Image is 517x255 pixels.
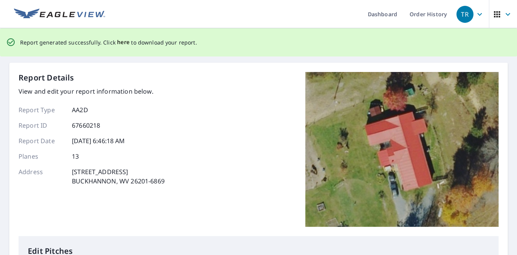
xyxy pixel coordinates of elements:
[72,105,88,115] p: AA2D
[456,6,473,23] div: TR
[19,121,65,130] p: Report ID
[72,152,79,161] p: 13
[20,38,197,47] p: Report generated successfully. Click to download your report.
[72,121,100,130] p: 67660218
[19,167,65,186] p: Address
[117,38,130,47] button: here
[19,72,74,84] p: Report Details
[19,87,165,96] p: View and edit your report information below.
[72,167,165,186] p: [STREET_ADDRESS] BUCKHANNON, WV 26201-6869
[14,9,105,20] img: EV Logo
[19,152,65,161] p: Planes
[72,136,125,145] p: [DATE] 6:46:18 AM
[19,136,65,145] p: Report Date
[305,72,498,227] img: Top image
[19,105,65,115] p: Report Type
